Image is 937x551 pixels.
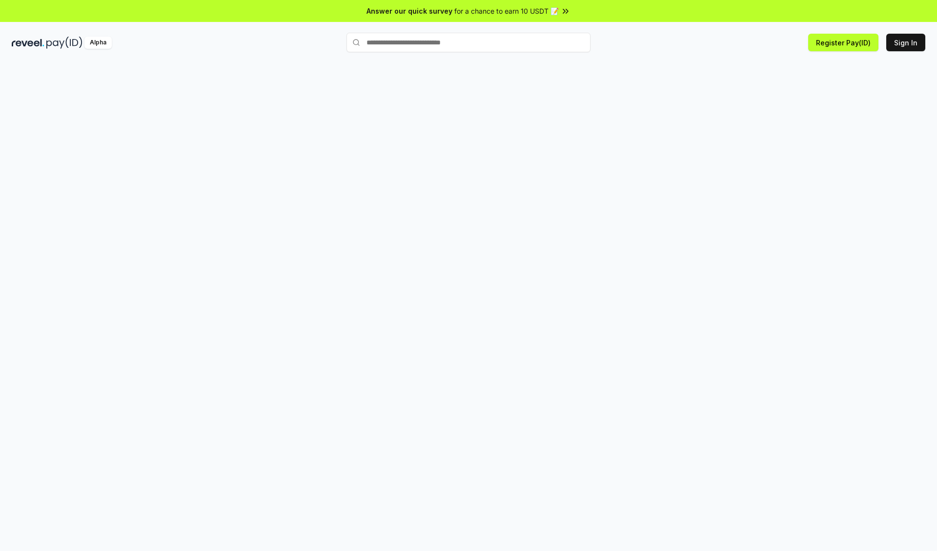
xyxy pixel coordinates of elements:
img: pay_id [46,37,82,49]
span: Answer our quick survey [367,6,452,16]
button: Register Pay(ID) [808,34,878,51]
img: reveel_dark [12,37,44,49]
button: Sign In [886,34,925,51]
span: for a chance to earn 10 USDT 📝 [454,6,559,16]
div: Alpha [84,37,112,49]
